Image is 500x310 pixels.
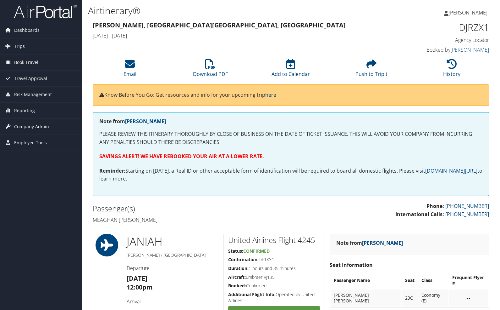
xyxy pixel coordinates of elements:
h5: Operated by United Airlines [228,291,320,304]
a: [PERSON_NAME] [444,3,494,22]
p: Starting on [DATE], a Real ID or other acceptable form of identification will be required to boar... [99,167,482,183]
h1: Airtinerary® [88,4,359,17]
span: Travel Approval [14,71,47,86]
a: [PERSON_NAME] [125,118,166,125]
td: [PERSON_NAME] [PERSON_NAME] [331,290,401,307]
h1: DJRZX1 [397,21,489,34]
p: PLEASE REVIEW THIS ITINERARY THOROUGHLY BY CLOSE OF BUSINESS ON THE DATE OF TICKET ISSUANCE. THIS... [99,130,482,146]
h2: United Airlines Flight 4245 [228,235,320,245]
strong: International Calls: [395,211,444,218]
strong: [DATE] [127,274,147,283]
strong: SAVINGS ALERT! WE HAVE REBOOKED YOUR AIR AT A LOWER RATE. [99,153,264,160]
div: -- [452,295,485,301]
h1: JAN IAH [127,234,219,250]
h4: Arrival [127,298,219,305]
strong: Duration: [228,265,249,271]
span: Book Travel [14,55,38,70]
td: Economy (E) [418,290,448,307]
th: Class [418,272,448,289]
a: History [443,62,460,77]
span: Trips [14,38,25,54]
h5: Confirmed [228,283,320,289]
h4: Meaghan [PERSON_NAME] [93,216,286,223]
h5: Embraer RJ135 [228,274,320,280]
a: [PERSON_NAME] [450,46,489,53]
th: Passenger Name [331,272,401,289]
h2: Passenger(s) [93,203,286,214]
strong: Phone: [426,203,444,210]
strong: Status: [228,248,243,254]
a: [PHONE_NUMBER] [445,203,489,210]
strong: Confirmation: [228,256,259,262]
h5: DF1XY4 [228,256,320,263]
strong: Booked: [228,283,246,289]
strong: Additional Flight Info: [228,291,276,297]
a: here [265,91,276,98]
strong: 12:00pm [127,283,153,291]
span: Confirmed [243,248,270,254]
a: Add to Calendar [272,62,310,77]
a: [PERSON_NAME] [362,239,403,246]
h5: [PERSON_NAME] / [GEOGRAPHIC_DATA] [127,252,219,258]
span: Risk Management [14,87,52,102]
a: Push to Tripit [355,62,387,77]
h4: [DATE] - [DATE] [93,32,387,39]
img: airportal-logo.png [14,4,77,19]
span: Employee Tools [14,135,47,151]
h4: Agency Locator [397,37,489,43]
th: Frequent Flyer # [449,272,488,289]
a: Email [124,62,136,77]
strong: [PERSON_NAME], [GEOGRAPHIC_DATA] [GEOGRAPHIC_DATA], [GEOGRAPHIC_DATA] [93,21,346,29]
strong: Reminder: [99,167,125,174]
h4: Departure [127,265,219,272]
span: Reporting [14,103,35,118]
span: Company Admin [14,119,49,135]
h5: 1 hours and 35 minutes [228,265,320,272]
th: Seat [402,272,418,289]
span: [PERSON_NAME] [448,9,487,16]
td: 23C [402,290,418,307]
a: Download PDF [193,62,228,77]
h4: Booked by [397,46,489,53]
p: Know Before You Go: Get resources and info for your upcoming trip [99,91,482,99]
span: Dashboards [14,22,40,38]
strong: Aircraft: [228,274,246,280]
a: [PHONE_NUMBER] [445,211,489,218]
a: [DOMAIN_NAME][URL] [425,167,477,174]
strong: Seat Information [330,261,373,268]
strong: Note from [336,239,403,246]
strong: Note from [99,118,166,125]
